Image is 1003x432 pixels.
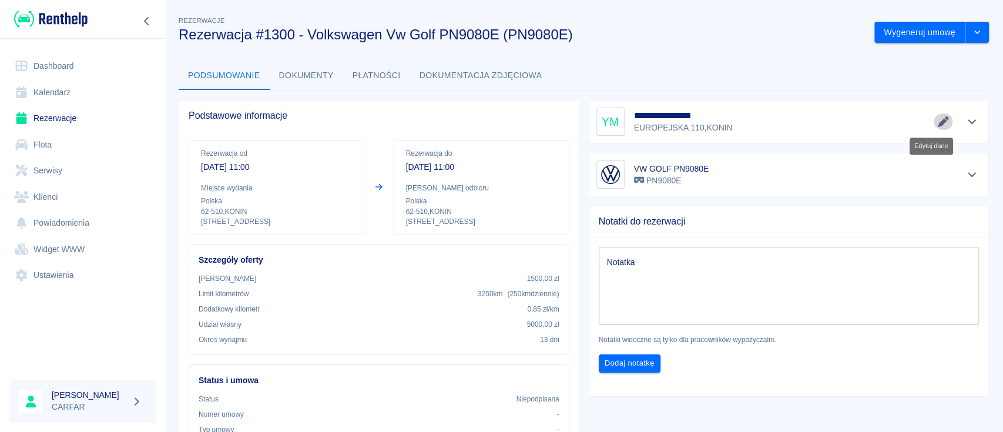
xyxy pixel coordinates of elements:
p: Numer umowy [199,409,244,420]
p: Status [199,394,219,404]
a: Rezerwacje [9,105,156,132]
button: Edytuj dane [934,113,953,130]
p: Niepodpisana [516,394,559,404]
h6: Szczegóły oferty [199,254,559,266]
p: CARFAR [52,401,127,413]
img: Image [599,163,622,186]
button: Dokumenty [270,62,343,90]
h6: VW GOLF PN9080E [634,163,709,175]
p: Rezerwacja do [406,148,557,159]
p: 1500,00 zł [527,273,559,284]
span: Podstawowe informacje [189,110,569,122]
a: Renthelp logo [9,9,88,29]
a: Dashboard [9,53,156,79]
p: Okres wynajmu [199,334,247,345]
button: Podsumowanie [179,62,270,90]
button: Dodaj notatkę [599,354,660,373]
p: [DATE] 11:00 [406,161,557,173]
div: Edytuj dane [910,138,953,155]
p: [STREET_ADDRESS] [201,217,352,227]
a: Flota [9,132,156,158]
div: YM [596,108,625,136]
span: Notatki do rezerwacji [599,216,979,227]
button: Zwiń nawigację [138,14,156,29]
button: Pokaż szczegóły [962,113,982,130]
p: 62-510 , KONIN [201,206,352,217]
p: Dodatkowy kilometr [199,304,260,314]
button: Płatności [343,62,410,90]
a: Widget WWW [9,236,156,263]
p: - [557,409,559,420]
p: 0,85 zł /km [527,304,559,314]
a: Serwisy [9,158,156,184]
p: [DATE] 11:00 [201,161,352,173]
a: Kalendarz [9,79,156,106]
a: Ustawienia [9,262,156,289]
p: Notatki widoczne są tylko dla pracowników wypożyczalni. [599,334,979,345]
button: Wygeneruj umowę [874,22,965,43]
button: Dokumentacja zdjęciowa [410,62,552,90]
p: Miejsce wydania [201,183,352,193]
button: Pokaż szczegóły [962,166,982,183]
p: PN9080E [634,175,709,187]
p: Polska [201,196,352,206]
p: 13 dni [540,334,559,345]
a: Powiadomienia [9,210,156,236]
p: 62-510 , KONIN [406,206,557,217]
p: Polska [406,196,557,206]
p: 3250 km [478,289,559,299]
h6: Status i umowa [199,374,559,387]
h3: Rezerwacja #1300 - Volkswagen Vw Golf PN9080E (PN9080E) [179,26,865,43]
a: Klienci [9,184,156,210]
span: Rezerwacje [179,17,224,24]
button: drop-down [965,22,989,43]
p: 5000,00 zł [527,319,559,330]
p: [PERSON_NAME] [199,273,256,284]
h6: [PERSON_NAME] [52,389,127,401]
p: [PERSON_NAME] odbioru [406,183,557,193]
p: Udział własny [199,319,241,330]
p: Rezerwacja od [201,148,352,159]
img: Renthelp logo [14,9,88,29]
p: [STREET_ADDRESS] [406,217,557,227]
span: ( 250 km dziennie ) [507,290,559,298]
p: EUROPEJSKA 110 , KONIN [634,122,734,134]
p: Limit kilometrów [199,289,249,299]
